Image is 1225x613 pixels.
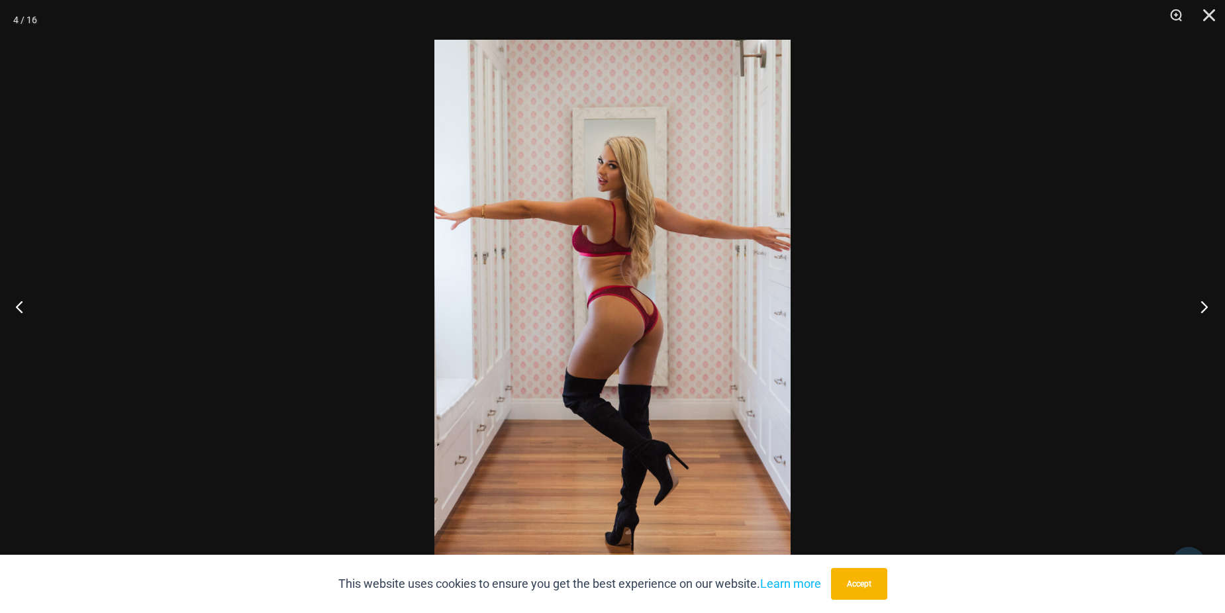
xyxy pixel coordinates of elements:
img: Guilty Pleasures Red 1045 Bra 6045 Thong 02 [434,40,791,573]
a: Learn more [760,577,821,590]
div: 4 / 16 [13,10,37,30]
button: Accept [831,568,887,600]
button: Next [1175,273,1225,340]
p: This website uses cookies to ensure you get the best experience on our website. [338,574,821,594]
